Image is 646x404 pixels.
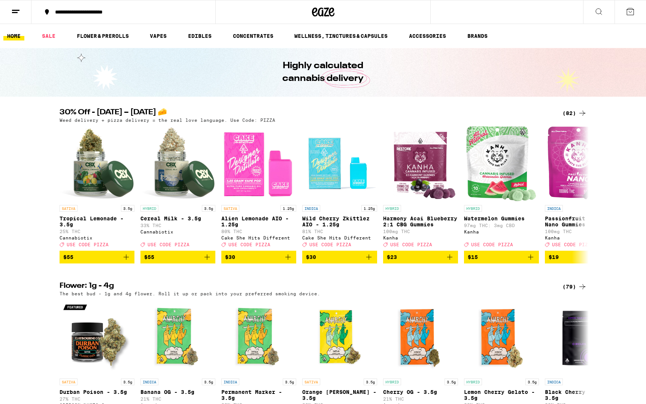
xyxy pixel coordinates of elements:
[60,118,275,123] p: Weed delivery + pizza delivery = the real love language. Use Code: PIZZA
[221,229,296,234] p: 80% THC
[121,379,134,385] p: 3.5g
[364,379,377,385] p: 3.5g
[309,242,351,247] span: USE CODE PIZZA
[60,300,134,375] img: Claybourne Co. - Durban Poison - 3.5g
[306,254,316,260] span: $30
[383,251,458,263] button: Add to bag
[3,31,24,40] a: HOME
[464,126,539,251] a: Open page for Watermelon Gummies from Kanha
[390,242,432,247] span: USE CODE PIZZA
[405,31,450,40] a: ACCESSORIES
[545,126,620,251] a: Open page for Passionfruit Paradise Nano Gummies from Kanha
[545,389,620,401] p: Black Cherry Gelato - 3.5g
[547,126,617,201] img: Kanha - Passionfruit Paradise Nano Gummies
[383,205,401,212] p: HYBRID
[464,229,539,234] div: Kanha
[140,126,215,251] a: Open page for Cereal Milk - 3.5g from Cannabiotix
[302,229,377,234] p: 81% THC
[221,126,296,251] a: Open page for Alien Lemonade AIO - 1.25g from Cake She Hits Different
[549,254,559,260] span: $19
[383,379,401,385] p: HYBRID
[140,229,215,234] div: Cannabiotix
[144,254,154,260] span: $55
[466,126,536,201] img: Kanha - Watermelon Gummies
[383,215,458,227] p: Harmony Acai Blueberry 2:1 CBG Gummies
[221,215,296,227] p: Alien Lemonade AIO - 1.25g
[464,379,482,385] p: HYBRID
[383,235,458,240] div: Kanha
[464,300,539,375] img: Anarchy - Lemon Cherry Gelato - 3.5g
[545,379,563,385] p: INDICA
[225,254,235,260] span: $30
[545,229,620,234] p: 100mg THC
[383,300,458,375] img: Anarchy - Cherry OG - 3.5g
[221,251,296,263] button: Add to bag
[140,251,215,263] button: Add to bag
[562,282,587,291] a: (79)
[545,300,620,375] img: Circles Base Camp - Black Cherry Gelato - 3.5g
[60,109,550,118] h2: 30% Off - [DATE] – [DATE] 🧀
[464,223,539,228] p: 97mg THC: 3mg CBD
[221,205,239,212] p: SATIVA
[291,31,391,40] a: WELLNESS, TINCTURES & CAPSULES
[302,215,377,227] p: Wild Cherry Zkittlez AIO - 1.25g
[73,31,133,40] a: FLOWER & PREROLLS
[60,397,134,401] p: 27% THC
[60,282,550,291] h2: Flower: 1g - 4g
[140,379,158,385] p: INDICA
[525,379,539,385] p: 3.5g
[228,242,270,247] span: USE CODE PIZZA
[464,31,491,40] button: BRANDS
[60,229,134,234] p: 25% THC
[283,379,296,385] p: 3.5g
[384,126,457,201] img: Kanha - Harmony Acai Blueberry 2:1 CBG Gummies
[60,379,78,385] p: SATIVA
[202,205,215,212] p: 3.5g
[38,31,59,40] a: SALE
[221,126,296,201] img: Cake She Hits Different - Alien Lemonade AIO - 1.25g
[302,300,377,375] img: Anarchy - Orange Runtz - 3.5g
[60,251,134,263] button: Add to bag
[464,205,482,212] p: HYBRID
[146,31,170,40] a: VAPES
[445,379,458,385] p: 3.5g
[302,235,377,240] div: Cake She Hits Different
[60,126,134,251] a: Open page for Tropical Lemonade - 3.5g from Cannabiotix
[545,215,620,227] p: Passionfruit Paradise Nano Gummies
[302,389,377,401] p: Orange [PERSON_NAME] - 3.5g
[140,389,215,395] p: Banana OG - 3.5g
[387,254,397,260] span: $23
[562,109,587,118] a: (82)
[60,126,134,201] img: Cannabiotix - Tropical Lemonade - 3.5g
[468,254,478,260] span: $15
[221,300,296,375] img: Anarchy - Permanent Marker - 3.5g
[140,223,215,228] p: 33% THC
[140,215,215,221] p: Cereal Milk - 3.5g
[383,389,458,395] p: Cherry OG - 3.5g
[302,205,320,212] p: INDICA
[67,242,109,247] span: USE CODE PIZZA
[221,389,296,401] p: Permanent Marker - 3.5g
[229,31,277,40] a: CONCENTRATES
[221,235,296,240] div: Cake She Hits Different
[464,215,539,221] p: Watermelon Gummies
[184,31,215,40] a: EDIBLES
[302,251,377,263] button: Add to bag
[383,229,458,234] p: 100mg THC
[60,205,78,212] p: SATIVA
[545,205,563,212] p: INDICA
[361,205,377,212] p: 1.25g
[140,397,215,401] p: 21% THC
[221,379,239,385] p: INDICA
[302,379,320,385] p: SATIVA
[545,235,620,240] div: Kanha
[464,389,539,401] p: Lemon Cherry Gelato - 3.5g
[60,235,134,240] div: Cannabiotix
[302,126,377,201] img: Cake She Hits Different - Wild Cherry Zkittlez AIO - 1.25g
[60,291,320,296] p: The best bud - 1g and 4g flower. Roll it up or pack into your preferred smoking device.
[202,379,215,385] p: 3.5g
[60,215,134,227] p: Tropical Lemonade - 3.5g
[121,205,134,212] p: 3.5g
[471,242,513,247] span: USE CODE PIZZA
